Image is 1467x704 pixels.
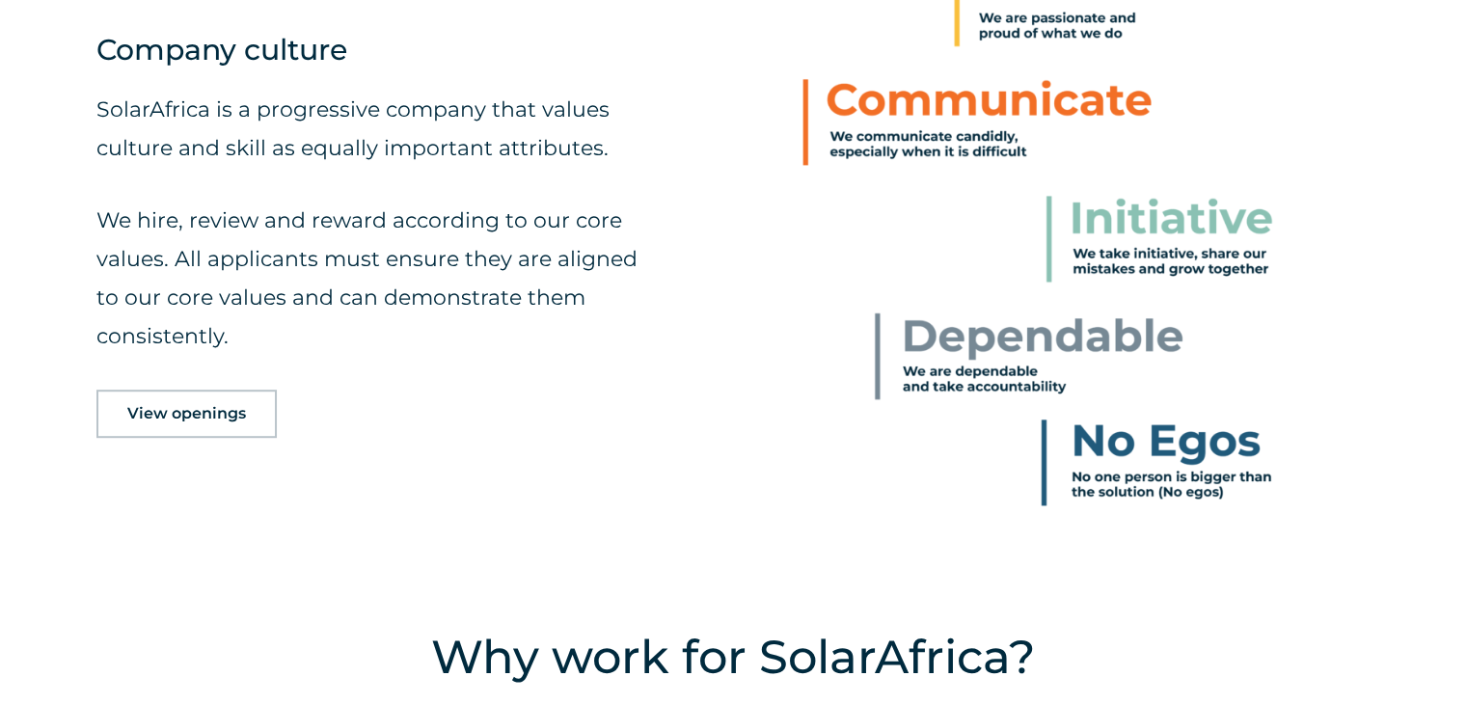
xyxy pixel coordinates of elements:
[96,28,657,71] h4: Company culture
[96,96,610,161] span: SolarAfrica is a progressive company that values culture and skill as equally important attributes.
[127,406,246,421] span: View openings
[275,623,1192,690] h4: Why work for SolarAfrica?
[96,390,277,438] a: View openings
[96,207,638,349] span: We hire, review and reward according to our core values. All applicants must ensure they are alig...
